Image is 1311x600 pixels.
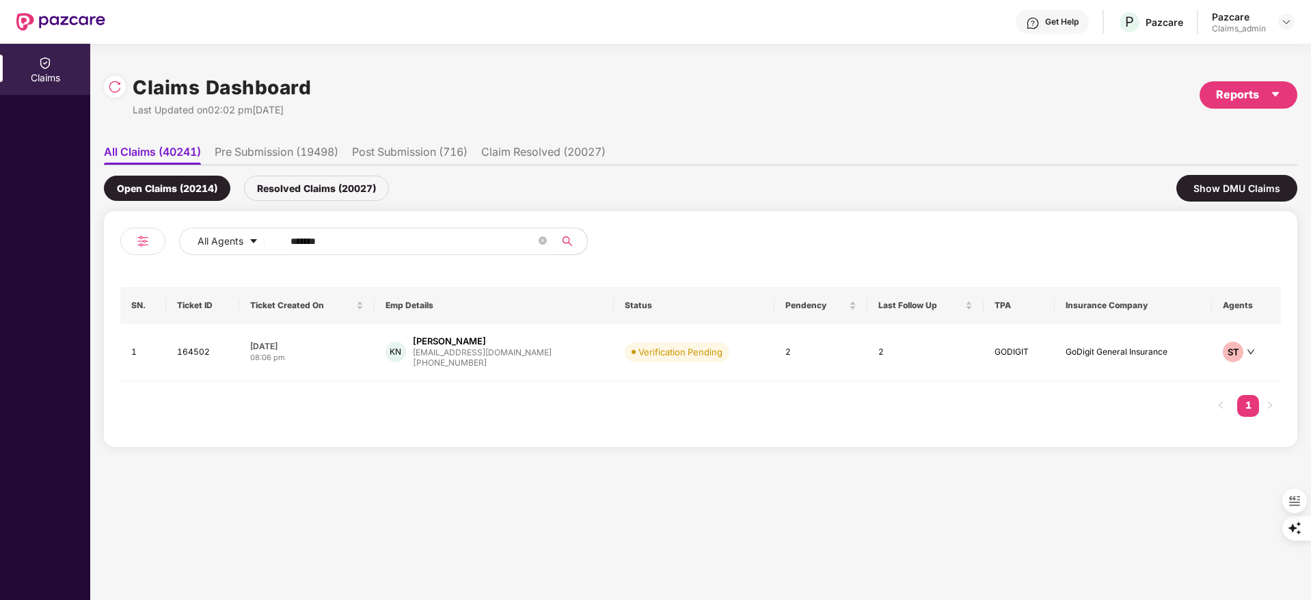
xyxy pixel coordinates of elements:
[1266,401,1274,409] span: right
[774,287,867,324] th: Pendency
[413,335,486,348] div: [PERSON_NAME]
[250,352,363,364] div: 08:06 pm
[984,324,1055,381] td: GODIGIT
[249,236,258,247] span: caret-down
[104,145,201,165] li: All Claims (40241)
[120,287,166,324] th: SN.
[179,228,288,255] button: All Agentscaret-down
[1045,16,1079,27] div: Get Help
[878,300,962,311] span: Last Follow Up
[239,287,374,324] th: Ticket Created On
[1217,401,1225,409] span: left
[133,72,311,103] h1: Claims Dashboard
[133,103,311,118] div: Last Updated on 02:02 pm[DATE]
[984,287,1055,324] th: TPA
[352,145,468,165] li: Post Submission (716)
[1055,287,1212,324] th: Insurance Company
[104,176,230,201] div: Open Claims (20214)
[1237,395,1259,417] li: 1
[867,324,983,381] td: 2
[16,13,105,31] img: New Pazcare Logo
[198,234,243,249] span: All Agents
[1125,14,1134,30] span: P
[867,287,983,324] th: Last Follow Up
[413,357,552,370] div: [PHONE_NUMBER]
[1146,16,1183,29] div: Pazcare
[166,287,239,324] th: Ticket ID
[1212,287,1281,324] th: Agents
[386,342,406,362] div: KN
[1281,16,1292,27] img: svg+xml;base64,PHN2ZyBpZD0iRHJvcGRvd24tMzJ4MzIiIHhtbG5zPSJodHRwOi8vd3d3LnczLm9yZy8yMDAwL3N2ZyIgd2...
[120,324,166,381] td: 1
[1210,395,1232,417] li: Previous Page
[774,324,867,381] td: 2
[1237,395,1259,415] a: 1
[375,287,614,324] th: Emp Details
[554,236,580,247] span: search
[1212,10,1266,23] div: Pazcare
[539,236,547,245] span: close-circle
[250,300,353,311] span: Ticket Created On
[554,228,588,255] button: search
[785,300,846,311] span: Pendency
[1259,395,1281,417] li: Next Page
[481,145,606,165] li: Claim Resolved (20027)
[244,176,389,201] div: Resolved Claims (20027)
[250,340,363,352] div: [DATE]
[1055,324,1212,381] td: GoDigit General Insurance
[1216,86,1281,103] div: Reports
[1026,16,1040,30] img: svg+xml;base64,PHN2ZyBpZD0iSGVscC0zMngzMiIgeG1sbnM9Imh0dHA6Ly93d3cudzMub3JnLzIwMDAvc3ZnIiB3aWR0aD...
[1270,89,1281,100] span: caret-down
[539,235,547,248] span: close-circle
[1223,342,1243,362] div: ST
[38,56,52,70] img: svg+xml;base64,PHN2ZyBpZD0iQ2xhaW0iIHhtbG5zPSJodHRwOi8vd3d3LnczLm9yZy8yMDAwL3N2ZyIgd2lkdGg9IjIwIi...
[215,145,338,165] li: Pre Submission (19498)
[413,348,552,357] div: [EMAIL_ADDRESS][DOMAIN_NAME]
[1210,395,1232,417] button: left
[614,287,774,324] th: Status
[135,233,151,249] img: svg+xml;base64,PHN2ZyB4bWxucz0iaHR0cDovL3d3dy53My5vcmcvMjAwMC9zdmciIHdpZHRoPSIyNCIgaGVpZ2h0PSIyNC...
[1247,348,1255,356] span: down
[638,345,722,359] div: Verification Pending
[1176,175,1297,202] div: Show DMU Claims
[1259,395,1281,417] button: right
[108,80,122,94] img: svg+xml;base64,PHN2ZyBpZD0iUmVsb2FkLTMyeDMyIiB4bWxucz0iaHR0cDovL3d3dy53My5vcmcvMjAwMC9zdmciIHdpZH...
[166,324,239,381] td: 164502
[1212,23,1266,34] div: Claims_admin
